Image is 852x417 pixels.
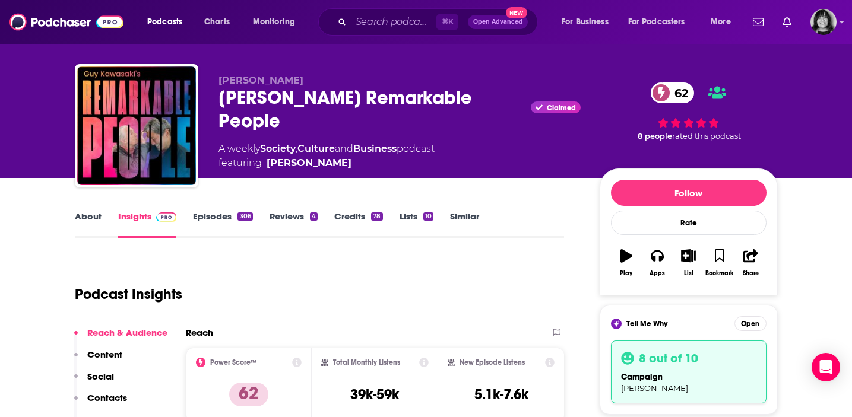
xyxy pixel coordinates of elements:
[245,12,311,31] button: open menu
[743,270,759,277] div: Share
[663,82,694,103] span: 62
[9,11,123,33] img: Podchaser - Follow, Share and Rate Podcasts
[351,12,436,31] input: Search podcasts, credits, & more...
[335,143,353,154] span: and
[651,82,694,103] a: 62
[702,12,746,31] button: open menu
[270,211,318,238] a: Reviews4
[611,241,642,284] button: Play
[118,211,177,238] a: InsightsPodchaser Pro
[74,371,114,393] button: Social
[260,143,296,154] a: Society
[87,392,127,403] p: Contacts
[650,270,665,277] div: Apps
[628,14,685,30] span: For Podcasters
[74,392,127,414] button: Contacts
[705,270,733,277] div: Bookmark
[450,211,479,238] a: Similar
[611,180,767,206] button: Follow
[186,327,213,338] h2: Reach
[734,316,767,331] button: Open
[193,211,252,238] a: Episodes306
[330,8,549,36] div: Search podcasts, credits, & more...
[684,270,693,277] div: List
[810,9,837,35] button: Show profile menu
[74,349,122,371] button: Content
[642,241,673,284] button: Apps
[626,319,667,329] span: Tell Me Why
[218,75,303,86] span: [PERSON_NAME]
[621,383,688,393] span: [PERSON_NAME]
[353,143,397,154] a: Business
[87,371,114,382] p: Social
[210,358,256,367] h2: Power Score™
[156,212,177,222] img: Podchaser Pro
[436,14,458,30] span: ⌘ K
[77,66,196,185] img: Guy Kawasaki's Remarkable People
[350,386,399,403] h3: 39k-59k
[621,372,663,382] span: campaign
[611,211,767,235] div: Rate
[75,285,182,303] h1: Podcast Insights
[562,14,609,30] span: For Business
[253,14,295,30] span: Monitoring
[810,9,837,35] span: Logged in as parkdalepublicity1
[139,12,198,31] button: open menu
[218,156,435,170] span: featuring
[310,212,318,221] div: 4
[473,19,522,25] span: Open Advanced
[75,211,102,238] a: About
[333,358,400,367] h2: Total Monthly Listens
[600,75,778,149] div: 62 8 peoplerated this podcast
[237,212,252,221] div: 306
[748,12,768,32] a: Show notifications dropdown
[711,14,731,30] span: More
[810,9,837,35] img: User Profile
[423,212,433,221] div: 10
[400,211,433,238] a: Lists10
[204,14,230,30] span: Charts
[371,212,382,221] div: 78
[547,105,576,111] span: Claimed
[620,270,632,277] div: Play
[673,241,704,284] button: List
[147,14,182,30] span: Podcasts
[297,143,335,154] a: Culture
[229,383,268,406] p: 62
[74,327,167,349] button: Reach & Audience
[474,386,528,403] h3: 5.1k-7.6k
[218,142,435,170] div: A weekly podcast
[197,12,237,31] a: Charts
[704,241,735,284] button: Bookmark
[672,132,741,141] span: rated this podcast
[638,132,672,141] span: 8 people
[613,320,620,327] img: tell me why sparkle
[267,156,351,170] a: Guy Kawasaki
[506,7,527,18] span: New
[296,143,297,154] span: ,
[460,358,525,367] h2: New Episode Listens
[87,349,122,360] p: Content
[553,12,623,31] button: open menu
[778,12,796,32] a: Show notifications dropdown
[812,353,840,381] div: Open Intercom Messenger
[334,211,382,238] a: Credits78
[639,351,698,366] h3: 8 out of 10
[87,327,167,338] p: Reach & Audience
[468,15,528,29] button: Open AdvancedNew
[620,12,702,31] button: open menu
[735,241,766,284] button: Share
